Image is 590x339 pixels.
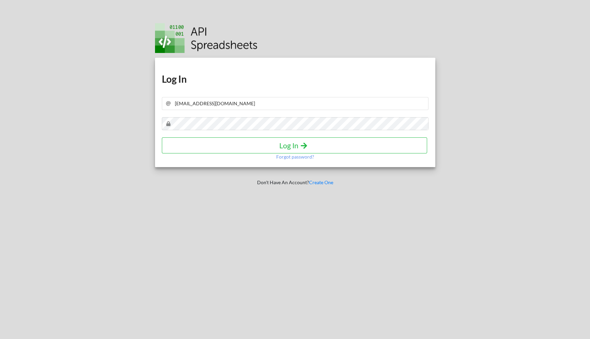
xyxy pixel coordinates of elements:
[162,97,429,110] input: Your Email
[162,137,427,153] button: Log In
[155,23,257,53] img: Logo.png
[309,179,333,185] a: Create One
[162,73,429,85] h1: Log In
[169,141,420,150] h4: Log In
[276,153,314,160] p: Forgot password?
[150,179,440,186] p: Don't Have An Account?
